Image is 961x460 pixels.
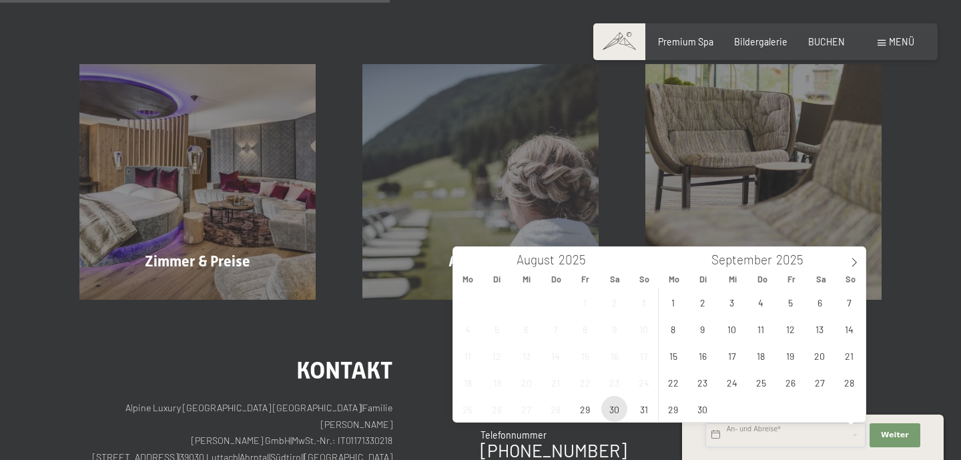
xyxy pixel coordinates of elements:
[777,316,804,342] span: September 12, 2025
[719,369,745,395] span: September 24, 2025
[718,275,747,284] span: Mi
[836,342,862,369] span: September 21, 2025
[512,275,541,284] span: Mi
[777,369,804,395] span: September 26, 2025
[631,369,657,395] span: August 24, 2025
[689,369,715,395] span: September 23, 2025
[689,342,715,369] span: September 16, 2025
[748,369,774,395] span: September 25, 2025
[555,252,599,267] input: Year
[601,369,627,395] span: August 23, 2025
[719,316,745,342] span: September 10, 2025
[448,253,513,270] span: Angebote
[541,275,571,284] span: Do
[56,64,339,300] a: Buchung Zimmer & Preise
[734,36,787,47] a: Bildergalerie
[572,396,598,422] span: August 29, 2025
[836,275,866,284] span: So
[631,316,657,342] span: August 10, 2025
[777,275,806,284] span: Fr
[601,396,627,422] span: August 30, 2025
[454,342,480,369] span: August 11, 2025
[517,254,555,266] span: August
[484,369,510,395] span: August 19, 2025
[777,342,804,369] span: September 19, 2025
[453,275,483,284] span: Mo
[572,369,598,395] span: August 22, 2025
[689,316,715,342] span: September 9, 2025
[543,316,569,342] span: August 7, 2025
[659,275,689,284] span: Mo
[808,36,845,47] a: BUCHEN
[543,342,569,369] span: August 14, 2025
[747,275,777,284] span: Do
[836,289,862,315] span: September 7, 2025
[889,36,914,47] span: Menü
[601,316,627,342] span: August 9, 2025
[513,342,539,369] span: August 13, 2025
[719,289,745,315] span: September 3, 2025
[631,396,657,422] span: August 31, 2025
[513,369,539,395] span: August 20, 2025
[660,369,686,395] span: September 22, 2025
[711,254,772,266] span: September
[483,275,512,284] span: Di
[454,316,480,342] span: August 4, 2025
[480,429,547,441] span: Telefonnummer
[689,289,715,315] span: September 2, 2025
[513,396,539,422] span: August 27, 2025
[631,342,657,369] span: August 17, 2025
[660,396,686,422] span: September 29, 2025
[296,357,392,384] span: Kontakt
[484,316,510,342] span: August 5, 2025
[630,275,659,284] span: So
[748,289,774,315] span: September 4, 2025
[543,396,569,422] span: August 28, 2025
[836,316,862,342] span: September 14, 2025
[660,316,686,342] span: September 8, 2025
[631,289,657,315] span: August 3, 2025
[772,252,816,267] input: Year
[660,342,686,369] span: September 15, 2025
[572,289,598,315] span: August 1, 2025
[513,316,539,342] span: August 6, 2025
[870,423,920,447] button: Weiter
[454,396,480,422] span: August 25, 2025
[836,369,862,395] span: September 28, 2025
[689,396,715,422] span: September 30, 2025
[807,369,833,395] span: September 27, 2025
[881,430,909,441] span: Weiter
[454,369,480,395] span: August 18, 2025
[571,275,600,284] span: Fr
[719,342,745,369] span: September 17, 2025
[145,253,250,270] span: Zimmer & Preise
[572,342,598,369] span: August 15, 2025
[807,342,833,369] span: September 20, 2025
[660,289,686,315] span: September 1, 2025
[290,435,292,446] span: |
[601,289,627,315] span: August 2, 2025
[807,289,833,315] span: September 6, 2025
[484,342,510,369] span: August 12, 2025
[339,64,622,300] a: Buchung Angebote
[748,316,774,342] span: September 11, 2025
[807,316,833,342] span: September 13, 2025
[361,402,362,413] span: |
[806,275,836,284] span: Sa
[622,64,905,300] a: Buchung AGBs
[748,342,774,369] span: September 18, 2025
[658,36,713,47] a: Premium Spa
[777,289,804,315] span: September 5, 2025
[689,275,718,284] span: Di
[600,275,629,284] span: Sa
[572,316,598,342] span: August 8, 2025
[543,369,569,395] span: August 21, 2025
[484,396,510,422] span: August 26, 2025
[601,342,627,369] span: August 16, 2025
